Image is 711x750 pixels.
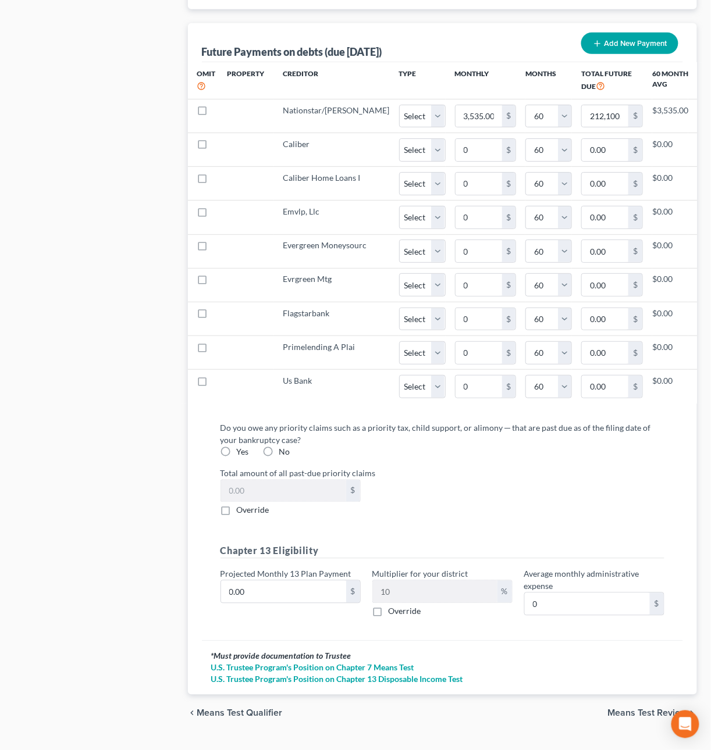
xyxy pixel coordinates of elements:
[188,62,218,99] th: Omit
[456,173,502,195] input: 0.00
[652,133,688,167] td: $0.00
[372,568,468,580] label: Multiplier for your district
[373,581,497,603] input: 0.00
[572,62,652,99] th: Total Future Due
[652,336,688,370] td: $0.00
[628,139,642,161] div: $
[502,308,516,330] div: $
[399,62,446,99] th: Type
[582,342,628,364] input: 0.00
[188,709,283,718] button: chevron_left Means Test Qualifier
[628,173,642,195] div: $
[582,274,628,296] input: 0.00
[652,370,688,403] td: $0.00
[211,662,674,674] a: U.S. Trustee Program's Position on Chapter 7 Means Test
[502,206,516,228] div: $
[582,240,628,262] input: 0.00
[221,544,665,559] h5: Chapter 13 Eligibility
[221,422,656,447] label: Do you owe any priority claims such as a priority tax, child support, or alimony ─ that are past ...
[202,45,382,59] div: Future Payments on debts (due [DATE])
[497,581,512,603] div: %
[346,581,360,603] div: $
[650,593,664,615] div: $
[197,709,283,718] span: Means Test Qualifier
[274,201,399,234] td: Emvlp, Llc
[652,62,688,99] th: 60 Month Avg
[188,709,197,718] i: chevron_left
[274,62,399,99] th: Creditor
[502,173,516,195] div: $
[608,709,688,718] span: Means Test Review
[582,206,628,228] input: 0.00
[221,581,346,603] input: 0.00
[456,206,502,228] input: 0.00
[456,139,502,161] input: 0.00
[502,274,516,296] div: $
[608,709,697,718] button: Means Test Review chevron_right
[628,308,642,330] div: $
[279,447,290,457] span: No
[274,302,399,335] td: Flagstarbank
[582,376,628,398] input: 0.00
[502,342,516,364] div: $
[221,568,351,580] label: Projected Monthly 13 Plan Payment
[389,606,421,616] span: Override
[582,308,628,330] input: 0.00
[274,99,399,133] td: Nationstar/[PERSON_NAME]
[274,336,399,370] td: Primelending A Plai
[525,62,572,99] th: Months
[628,274,642,296] div: $
[237,447,249,457] span: Yes
[215,467,671,480] label: Total amount of all past-due priority claims
[502,139,516,161] div: $
[346,480,360,502] div: $
[582,105,628,127] input: 0.00
[218,62,274,99] th: Property
[524,568,664,592] label: Average monthly administrative expense
[581,33,678,54] button: Add New Payment
[628,105,642,127] div: $
[274,268,399,302] td: Evrgreen Mtg
[502,240,516,262] div: $
[628,206,642,228] div: $
[274,167,399,201] td: Caliber Home Loans I
[582,139,628,161] input: 0.00
[671,710,699,738] div: Open Intercom Messenger
[652,167,688,201] td: $0.00
[211,651,674,662] div: Must provide documentation to Trustee
[274,234,399,268] td: Evergreen Moneysourc
[456,308,502,330] input: 0.00
[652,201,688,234] td: $0.00
[456,274,502,296] input: 0.00
[456,342,502,364] input: 0.00
[237,505,269,515] span: Override
[582,173,628,195] input: 0.00
[652,99,688,133] td: $3,535.00
[274,370,399,403] td: Us Bank
[652,302,688,335] td: $0.00
[525,593,650,615] input: 0.00
[274,133,399,167] td: Caliber
[446,62,526,99] th: Monthly
[502,376,516,398] div: $
[456,240,502,262] input: 0.00
[456,376,502,398] input: 0.00
[211,674,674,685] a: U.S. Trustee Program's Position on Chapter 13 Disposable Income Test
[628,376,642,398] div: $
[502,105,516,127] div: $
[628,342,642,364] div: $
[652,234,688,268] td: $0.00
[221,480,346,502] input: 0.00
[628,240,642,262] div: $
[688,709,697,718] i: chevron_right
[652,268,688,302] td: $0.00
[456,105,502,127] input: 0.00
